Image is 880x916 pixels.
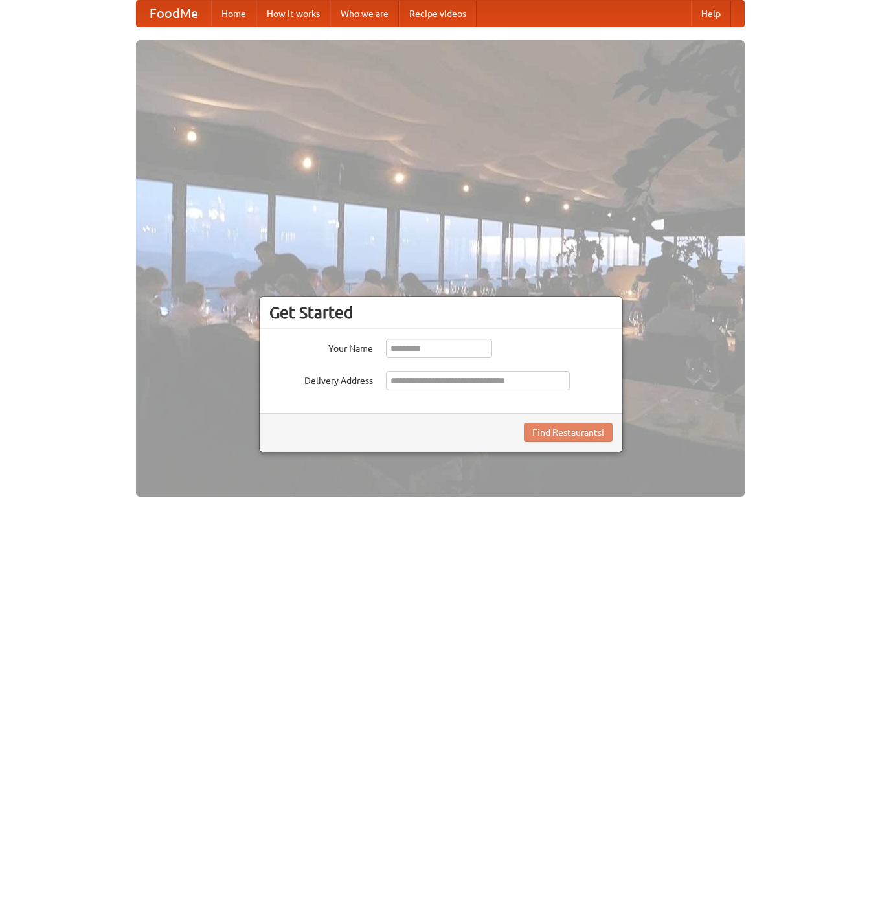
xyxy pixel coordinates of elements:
[269,339,373,355] label: Your Name
[211,1,256,27] a: Home
[269,371,373,387] label: Delivery Address
[256,1,330,27] a: How it works
[137,1,211,27] a: FoodMe
[691,1,731,27] a: Help
[269,303,613,322] h3: Get Started
[330,1,399,27] a: Who we are
[524,423,613,442] button: Find Restaurants!
[399,1,477,27] a: Recipe videos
